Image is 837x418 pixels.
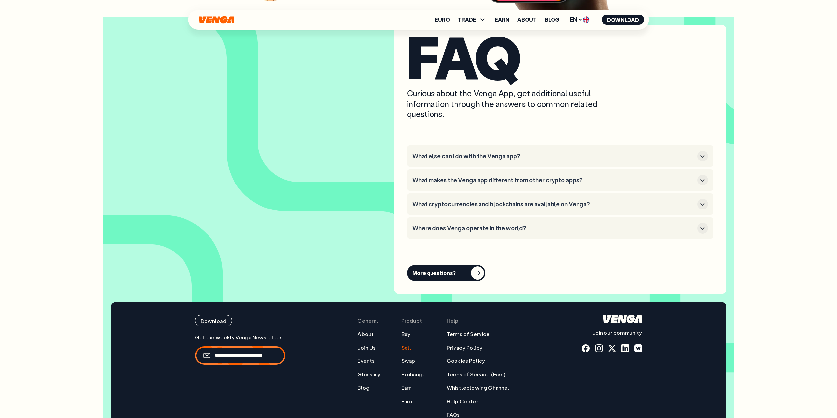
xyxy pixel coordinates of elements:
[401,331,410,338] a: Buy
[401,398,413,405] a: Euro
[357,331,374,338] a: About
[401,344,411,351] a: Sell
[401,384,412,391] a: Earn
[357,344,376,351] a: Join Us
[401,357,415,364] a: Swap
[195,315,285,326] a: Download
[401,317,422,324] span: Product
[567,14,594,25] span: EN
[545,17,559,22] a: Blog
[195,315,232,326] button: Download
[603,315,642,323] svg: Home
[447,398,478,405] a: Help Center
[412,151,708,161] button: What else can I do with the Venga app?
[357,317,378,324] span: General
[435,17,450,22] a: Euro
[412,225,695,232] h3: Where does Venga operate in the world?
[407,265,485,281] button: More questions?
[634,344,642,352] a: warpcast
[608,344,616,352] a: x
[447,317,459,324] span: Help
[412,175,708,185] button: What makes the Venga app different from other crypto apps?
[412,177,695,184] h3: What makes the Venga app different from other crypto apps?
[357,371,380,378] a: Glossary
[495,17,509,22] a: Earn
[357,357,375,364] a: Events
[401,371,426,378] a: Exchange
[582,344,590,352] a: fb
[621,344,629,352] a: linkedin
[458,16,487,24] span: TRADE
[582,330,642,336] p: Join our community
[447,344,482,351] a: Privacy Policy
[412,153,695,160] h3: What else can I do with the Venga app?
[407,31,713,82] h2: FAQ
[195,334,285,341] p: Get the weekly Venga Newsletter
[198,16,235,24] svg: Home
[412,199,708,209] button: What cryptocurrencies and blockchains are available on Venga?
[412,270,456,276] div: More questions?
[357,384,369,391] a: Blog
[407,88,608,119] p: Curious about the Venga App, get additional useful information through the answers to common rela...
[602,15,644,25] button: Download
[583,16,590,23] img: flag-uk
[412,201,695,208] h3: What cryptocurrencies and blockchains are available on Venga?
[517,17,537,22] a: About
[458,17,476,22] span: TRADE
[447,331,490,338] a: Terms of Service
[595,344,603,352] a: instagram
[412,223,708,234] button: Where does Venga operate in the world?
[447,371,505,378] a: Terms of Service (Earn)
[447,384,509,391] a: Whistleblowing Channel
[447,357,485,364] a: Cookies Policy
